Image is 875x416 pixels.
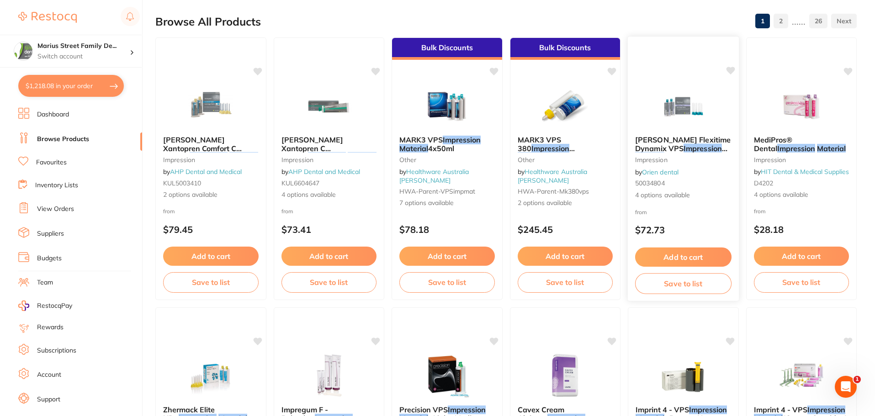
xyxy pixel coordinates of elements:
button: Add to cart [281,247,377,266]
p: Switch account [37,52,130,61]
a: Dashboard [37,110,69,119]
h2: Browse All Products [155,16,261,28]
p: $79.45 [163,224,259,235]
a: Rewards [37,323,64,332]
b: Kulzer Flexitime Dynamix VPS Impression Material 2 x 50ml [635,136,732,153]
b: Kulzer Xantopren Comfort C Silicone Impression Material [163,136,259,153]
span: KUL5003410 [163,179,201,187]
small: impression [635,156,732,163]
button: Add to cart [399,247,495,266]
img: Imprint 4 - VPS Impression Material (Garant Cartridge) [772,353,831,398]
a: Suppliers [37,229,64,238]
span: MARK3 VPS 380 [518,135,561,153]
a: Healthware Australia [PERSON_NAME] [518,168,587,184]
h4: Marius Street Family Dental [37,42,130,51]
span: 4 options available [635,190,732,200]
small: impression [281,156,377,163]
img: RestocqPay [18,300,29,311]
span: Precision VPS [399,405,448,414]
div: Bulk Discounts [392,38,502,60]
a: Healthware Australia [PERSON_NAME] [399,168,469,184]
span: from [635,208,647,215]
span: HWA-Parent-VPSimpmat [399,187,475,195]
a: 26 [809,12,827,30]
div: Bulk Discounts [510,38,620,60]
span: by [635,168,679,176]
small: other [518,156,613,163]
em: Material [229,152,258,161]
span: from [281,208,293,215]
em: Impression [689,405,727,414]
em: Material [348,152,377,161]
a: Browse Products [37,135,89,144]
em: Impression [531,144,569,153]
b: MARK3 VPS Impression Material 4x50ml [399,136,495,153]
span: by [754,168,849,176]
a: Support [37,395,60,404]
button: Save to list [281,272,377,292]
a: Budgets [37,254,62,263]
em: Impression [308,152,346,161]
button: Add to cart [518,247,613,266]
a: 2 [774,12,788,30]
em: Impression [448,405,486,414]
img: Imprint 4 - VPS Impression Material - Penta - Heavy [653,353,713,398]
span: 4 options available [754,190,849,200]
small: impression [754,156,849,163]
a: AHP Dental and Medical [288,168,360,176]
span: [PERSON_NAME] Xantopren C Silicone [281,135,343,161]
a: RestocqPay [18,300,72,311]
span: 4x50ml [428,144,454,153]
span: Imprint 4 - VPS [754,405,807,414]
img: MARK3 VPS Impression Material 4x50ml [417,83,477,128]
img: Precision VPS Impression Material - Light, Medium, [417,353,477,398]
em: Material [635,152,664,161]
span: RestocqPay [37,301,72,311]
button: Save to list [518,272,613,292]
span: D4202 [754,179,773,187]
span: [PERSON_NAME] Flexitime Dynamix VPS [635,135,731,153]
span: from [754,208,766,215]
button: $1,218.08 in your order [18,75,124,97]
em: Impression [807,405,845,414]
em: Impression [684,143,722,153]
b: MediPros® Dental Impression Material [754,136,849,153]
a: Team [37,278,53,287]
img: MediPros® Dental Impression Material [772,83,831,128]
button: Add to cart [754,247,849,266]
em: Material [399,144,428,153]
button: Add to cart [635,247,732,267]
span: Imprint 4 - VPS [636,405,689,414]
span: 1 [854,376,861,383]
b: MARK3 VPS 380 Impression Material Heavy Body 2/pk [518,136,613,153]
a: Account [37,370,61,379]
p: $72.73 [635,225,732,235]
img: Impregum F - Polyether Impression Material [299,353,359,398]
img: MARK3 VPS 380 Impression Material Heavy Body 2/pk [536,83,595,128]
span: MediPros® Dental [754,135,792,153]
img: Restocq Logo [18,12,77,23]
p: ...... [792,16,806,26]
span: by [163,168,242,176]
img: Marius Street Family Dental [14,42,32,60]
a: Orien dental [642,168,679,176]
span: by [518,168,587,184]
img: Kulzer Xantopren C Silicone Impression Material [299,83,359,128]
a: Inventory Lists [35,181,78,190]
small: other [399,156,495,163]
button: Save to list [163,272,259,292]
em: Impression [777,144,815,153]
a: HIT Dental & Medical Supplies [761,168,849,176]
span: by [281,168,360,176]
img: Cavex Cream Alginate Impression Material **Buy 5 ** Receive 1 free** [536,353,595,398]
span: 2 options available [518,199,613,208]
a: 1 [755,12,770,30]
iframe: Intercom live chat [835,376,857,398]
em: Impression [443,135,481,144]
p: $78.18 [399,224,495,235]
span: 50034804 [635,179,665,187]
p: $28.18 [754,224,849,235]
button: Save to list [399,272,495,292]
em: Material [518,152,546,161]
span: 4 options available [281,190,377,200]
